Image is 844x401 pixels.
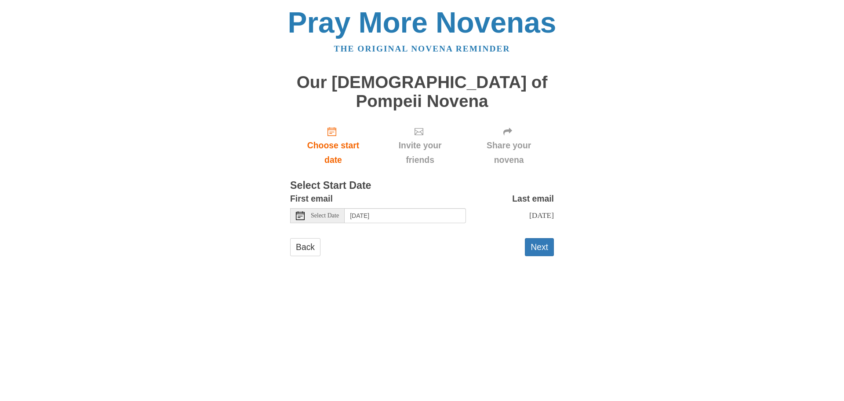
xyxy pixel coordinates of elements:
[290,238,320,256] a: Back
[464,119,554,172] div: Click "Next" to confirm your start date first.
[385,138,455,167] span: Invite your friends
[525,238,554,256] button: Next
[473,138,545,167] span: Share your novena
[376,119,464,172] div: Click "Next" to confirm your start date first.
[290,73,554,110] h1: Our [DEMOGRAPHIC_DATA] of Pompeii Novena
[529,211,554,220] span: [DATE]
[288,6,557,39] a: Pray More Novenas
[290,119,376,172] a: Choose start date
[290,180,554,191] h3: Select Start Date
[290,191,333,206] label: First email
[334,44,510,53] a: The original novena reminder
[311,213,339,219] span: Select Date
[299,138,367,167] span: Choose start date
[512,191,554,206] label: Last email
